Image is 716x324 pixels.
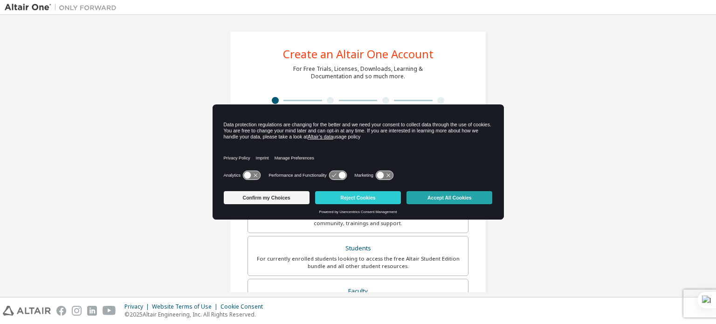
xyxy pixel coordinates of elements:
div: Privacy [124,303,152,310]
img: facebook.svg [56,306,66,316]
div: For Free Trials, Licenses, Downloads, Learning & Documentation and so much more. [293,65,423,80]
img: linkedin.svg [87,306,97,316]
p: © 2025 Altair Engineering, Inc. All Rights Reserved. [124,310,268,318]
div: Cookie Consent [220,303,268,310]
div: Students [254,242,462,255]
img: youtube.svg [103,306,116,316]
div: Create an Altair One Account [283,48,434,60]
div: For currently enrolled students looking to access the free Altair Student Edition bundle and all ... [254,255,462,270]
div: Website Terms of Use [152,303,220,310]
img: Altair One [5,3,121,12]
img: instagram.svg [72,306,82,316]
img: altair_logo.svg [3,306,51,316]
div: Faculty [254,285,462,298]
